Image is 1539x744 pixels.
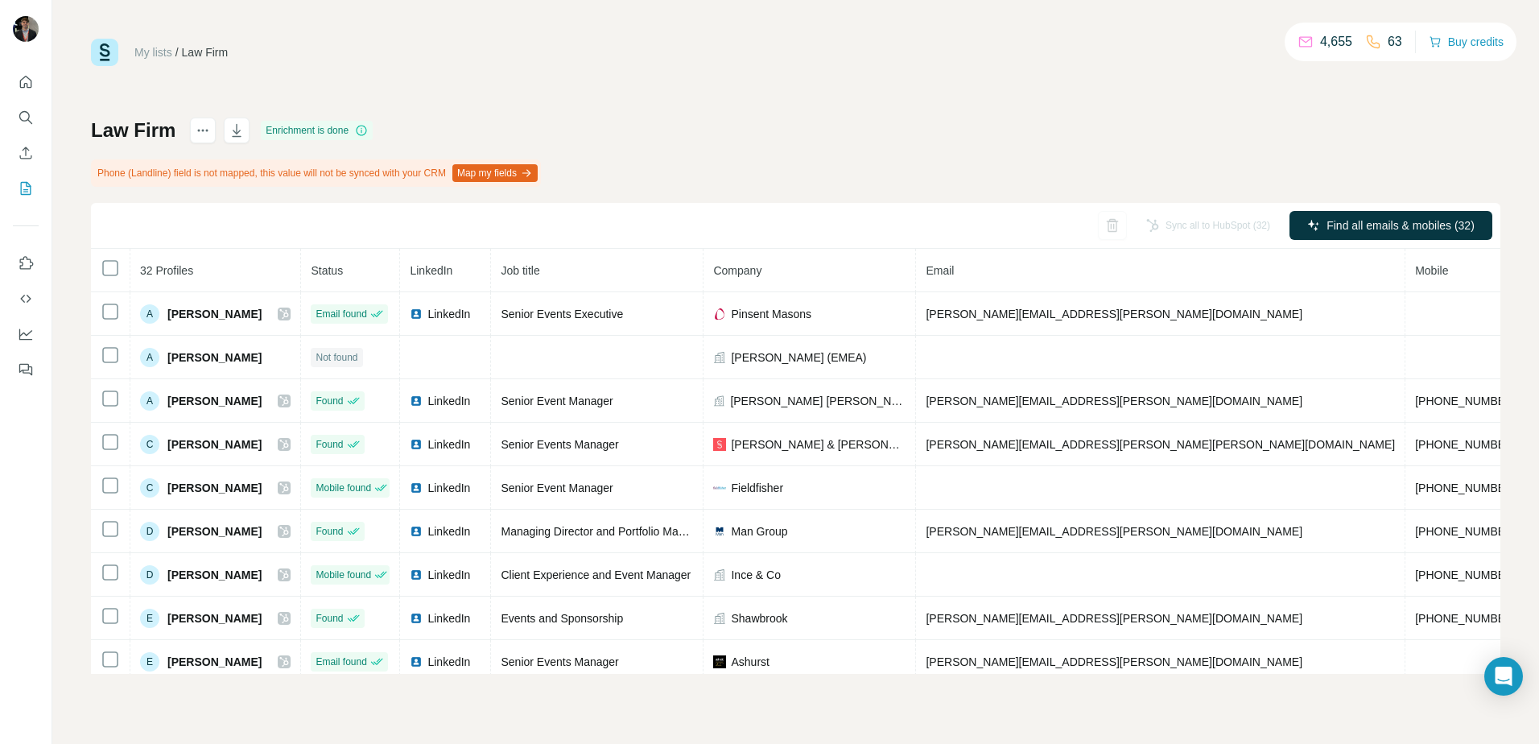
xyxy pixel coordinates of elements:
span: Mobile found [316,481,371,495]
span: [PERSON_NAME] (EMEA) [731,349,866,366]
span: Company [713,264,761,277]
img: LinkedIn logo [410,525,423,538]
span: Man Group [731,523,787,539]
div: A [140,348,159,367]
span: Pinsent Masons [731,306,811,322]
button: Search [13,103,39,132]
span: LinkedIn [427,654,470,670]
div: Open Intercom Messenger [1484,657,1523,696]
a: My lists [134,46,172,59]
span: [PERSON_NAME][EMAIL_ADDRESS][PERSON_NAME][DOMAIN_NAME] [926,655,1302,668]
span: [PERSON_NAME] [167,654,262,670]
span: [PERSON_NAME] [167,306,262,322]
div: D [140,565,159,585]
span: Not found [316,350,357,365]
p: 63 [1388,32,1402,52]
span: Email found [316,307,366,321]
div: A [140,391,159,411]
span: Mobile [1415,264,1448,277]
span: Mobile found [316,568,371,582]
div: E [140,609,159,628]
span: Found [316,437,343,452]
span: [PHONE_NUMBER] [1415,482,1516,494]
div: Phone (Landline) field is not mapped, this value will not be synced with your CRM [91,159,541,187]
span: Senior Events Executive [501,308,623,320]
span: [PERSON_NAME][EMAIL_ADDRESS][PERSON_NAME][DOMAIN_NAME] [926,308,1302,320]
span: Email [926,264,954,277]
span: Managing Director and Portfolio Manager, Man Solutions Limited (MSL) [501,525,857,538]
img: company-logo [713,438,726,451]
div: A [140,304,159,324]
img: Avatar [13,16,39,42]
span: Senior Event Manager [501,482,613,494]
div: Law Firm [182,44,229,60]
div: D [140,522,159,541]
img: LinkedIn logo [410,612,423,625]
span: LinkedIn [427,480,470,496]
span: Ashurst [731,654,769,670]
button: Buy credits [1429,31,1504,53]
img: LinkedIn logo [410,568,423,581]
div: C [140,478,159,498]
span: 32 Profiles [140,264,193,277]
button: My lists [13,174,39,203]
span: Events and Sponsorship [501,612,623,625]
div: Enrichment is done [261,121,373,140]
span: [PHONE_NUMBER] [1415,525,1516,538]
img: LinkedIn logo [410,438,423,451]
span: Found [316,524,343,539]
span: [PERSON_NAME][EMAIL_ADDRESS][PERSON_NAME][PERSON_NAME][DOMAIN_NAME] [926,438,1395,451]
span: [PERSON_NAME][EMAIL_ADDRESS][PERSON_NAME][DOMAIN_NAME] [926,395,1302,407]
span: Find all emails & mobiles (32) [1327,217,1475,234]
span: Fieldfisher [731,480,783,496]
span: [PHONE_NUMBER] [1415,438,1516,451]
span: Senior Events Manager [501,655,618,668]
span: Job title [501,264,539,277]
span: LinkedIn [427,610,470,626]
img: company-logo [713,525,726,538]
p: 4,655 [1320,32,1352,52]
span: Shawbrook [731,610,787,626]
span: [PERSON_NAME] [167,523,262,539]
span: [PHONE_NUMBER] [1415,612,1516,625]
span: [PERSON_NAME] [167,436,262,453]
span: LinkedIn [427,567,470,583]
button: Map my fields [452,164,538,182]
span: LinkedIn [410,264,452,277]
span: LinkedIn [427,306,470,322]
button: Dashboard [13,320,39,349]
span: [PERSON_NAME] [167,349,262,366]
span: Found [316,394,343,408]
span: Senior Events Manager [501,438,618,451]
img: LinkedIn logo [410,308,423,320]
span: Found [316,611,343,626]
span: Senior Event Manager [501,395,613,407]
button: Quick start [13,68,39,97]
img: company-logo [713,482,726,494]
span: Email found [316,655,366,669]
span: LinkedIn [427,393,470,409]
img: company-logo [713,308,726,320]
span: LinkedIn [427,523,470,539]
span: [PERSON_NAME] [167,393,262,409]
h1: Law Firm [91,118,175,143]
img: LinkedIn logo [410,482,423,494]
button: Find all emails & mobiles (32) [1289,211,1492,240]
img: Surfe Logo [91,39,118,66]
img: LinkedIn logo [410,395,423,407]
button: Enrich CSV [13,138,39,167]
span: Ince & Co [731,567,780,583]
button: Feedback [13,355,39,384]
span: Status [311,264,343,277]
div: E [140,652,159,672]
span: [PERSON_NAME] & [PERSON_NAME] [731,436,906,453]
div: C [140,435,159,454]
button: actions [190,118,216,143]
span: [PERSON_NAME] [167,610,262,626]
li: / [175,44,179,60]
button: Use Surfe on LinkedIn [13,249,39,278]
span: [PERSON_NAME] [PERSON_NAME] [730,393,906,409]
span: [PERSON_NAME][EMAIL_ADDRESS][PERSON_NAME][DOMAIN_NAME] [926,525,1302,538]
span: [PHONE_NUMBER] [1415,395,1516,407]
span: [PHONE_NUMBER] [1415,568,1516,581]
